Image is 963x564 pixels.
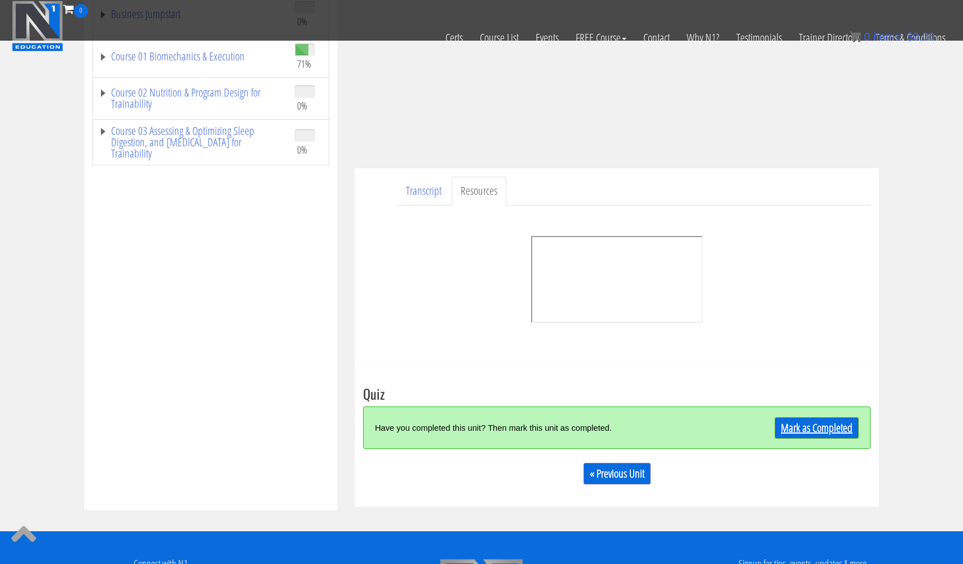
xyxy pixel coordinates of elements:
[850,30,935,43] a: 0 items: $0.00
[99,125,284,159] a: Course 03 Assessing & Optimizing Sleep Digestion, and [MEDICAL_DATA] for Trainability
[74,4,88,18] span: 0
[907,30,913,43] span: $
[375,416,732,440] div: Have you completed this unit? Then mark this unit as completed.
[678,18,728,58] a: Why N1?
[850,31,861,42] img: icon11.png
[635,18,678,58] a: Contact
[63,1,88,16] a: 0
[297,143,307,156] span: 0%
[790,18,867,58] a: Trainer Directory
[12,1,63,51] img: n1-education
[907,30,935,43] bdi: 0.00
[775,417,859,439] a: Mark as Completed
[471,18,527,58] a: Course List
[437,18,471,58] a: Certs
[99,51,284,62] a: Course 01 Biomechanics & Execution
[397,177,450,206] a: Transcript
[584,463,651,484] a: « Previous Unit
[297,99,307,112] span: 0%
[99,87,284,110] a: Course 02 Nutrition & Program Design for Trainability
[567,18,635,58] a: FREE Course
[452,177,506,206] a: Resources
[297,58,311,70] span: 71%
[864,30,870,43] span: 0
[867,18,954,58] a: Terms & Conditions
[363,386,871,401] h3: Quiz
[728,18,790,58] a: Testimonials
[873,30,903,43] span: items:
[527,18,567,58] a: Events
